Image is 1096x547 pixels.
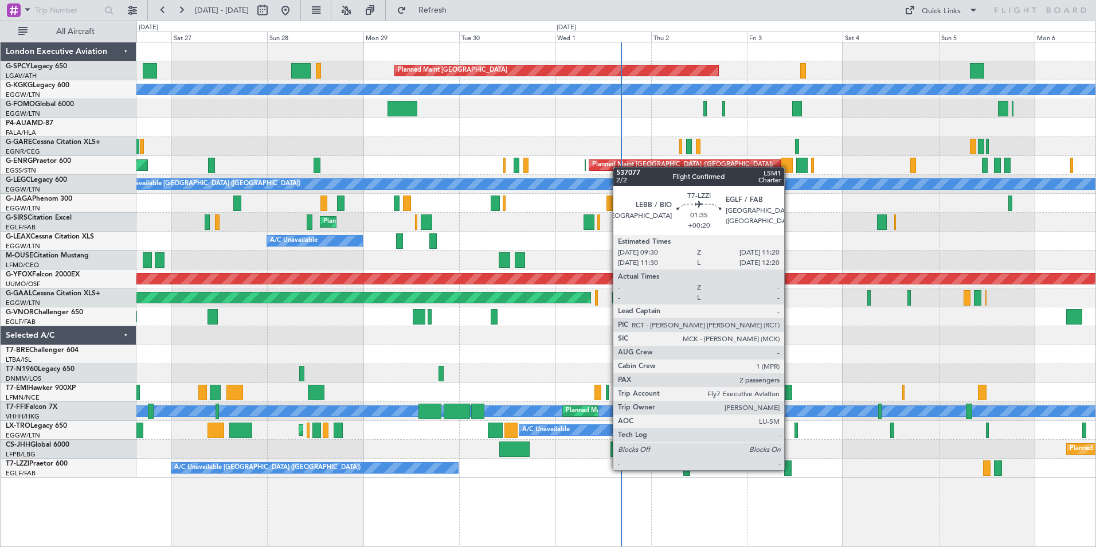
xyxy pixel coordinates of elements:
a: G-SPCYLegacy 650 [6,63,67,70]
a: LX-TROLegacy 650 [6,423,67,429]
a: EGSS/STN [6,166,36,175]
span: All Aircraft [30,28,121,36]
div: Sat 4 [843,32,938,42]
span: Refresh [409,6,457,14]
a: G-GAALCessna Citation XLS+ [6,290,100,297]
a: G-JAGAPhenom 300 [6,196,72,202]
a: G-FOMOGlobal 6000 [6,101,74,108]
span: G-GAAL [6,290,32,297]
a: M-OUSECitation Mustang [6,252,89,259]
a: LTBA/ISL [6,355,32,364]
div: [DATE] [139,23,158,33]
div: Thu 2 [651,32,747,42]
a: LFMD/CEQ [6,261,39,269]
a: LGAV/ATH [6,72,37,80]
a: EGGW/LTN [6,242,40,251]
div: Wed 1 [555,32,651,42]
span: [DATE] - [DATE] [195,5,249,15]
div: A/C Unavailable [522,421,570,439]
a: EGGW/LTN [6,204,40,213]
a: G-GARECessna Citation XLS+ [6,139,100,146]
div: Quick Links [922,6,961,17]
span: P4-AUA [6,120,32,127]
span: T7-EMI [6,385,28,392]
span: CS-JHH [6,441,30,448]
span: M-OUSE [6,252,33,259]
a: G-KGKGLegacy 600 [6,82,69,89]
span: G-VNOR [6,309,34,316]
a: VHHH/HKG [6,412,40,421]
a: EGLF/FAB [6,318,36,326]
span: G-SPCY [6,63,30,70]
input: Trip Number [35,2,101,19]
div: Sun 28 [267,32,363,42]
div: Planned Maint [GEOGRAPHIC_DATA] ([GEOGRAPHIC_DATA]) [302,421,483,439]
span: G-FOMO [6,101,35,108]
a: T7-LZZIPraetor 600 [6,460,68,467]
a: G-ENRGPraetor 600 [6,158,71,165]
a: EGGW/LTN [6,299,40,307]
a: G-YFOXFalcon 2000EX [6,271,80,278]
div: AOG Maint Dusseldorf [616,289,682,306]
div: Tue 30 [459,32,555,42]
div: Planned Maint [GEOGRAPHIC_DATA] ([GEOGRAPHIC_DATA]) [592,157,773,174]
a: T7-EMIHawker 900XP [6,385,76,392]
div: A/C Unavailable [GEOGRAPHIC_DATA] ([GEOGRAPHIC_DATA]) [114,175,300,193]
button: Quick Links [899,1,984,19]
a: FALA/HLA [6,128,36,137]
span: G-SIRS [6,214,28,221]
a: DNMM/LOS [6,374,41,383]
a: T7-FFIFalcon 7X [6,404,57,411]
a: EGLF/FAB [6,223,36,232]
span: T7-BRE [6,347,29,354]
a: EGGW/LTN [6,185,40,194]
a: G-SIRSCitation Excel [6,214,72,221]
div: Fri 3 [747,32,843,42]
a: G-VNORChallenger 650 [6,309,83,316]
div: A/C Unavailable [270,232,318,249]
a: EGGW/LTN [6,431,40,440]
div: Planned Maint [GEOGRAPHIC_DATA] ([GEOGRAPHIC_DATA]) [323,213,504,230]
a: EGGW/LTN [6,110,40,118]
div: Sat 27 [171,32,267,42]
span: G-KGKG [6,82,33,89]
a: G-LEGCLegacy 600 [6,177,67,183]
a: UUMO/OSF [6,280,40,288]
button: Refresh [392,1,460,19]
div: Sun 5 [939,32,1035,42]
a: LFMN/NCE [6,393,40,402]
div: [DATE] [557,23,576,33]
span: T7-FFI [6,404,26,411]
span: G-JAGA [6,196,32,202]
span: T7-N1960 [6,366,38,373]
a: CS-JHHGlobal 6000 [6,441,69,448]
button: All Aircraft [13,22,124,41]
span: G-LEAX [6,233,30,240]
div: Planned Maint [GEOGRAPHIC_DATA] [398,62,507,79]
span: T7-LZZI [6,460,29,467]
span: G-YFOX [6,271,32,278]
a: T7-BREChallenger 604 [6,347,79,354]
span: G-GARE [6,139,32,146]
span: G-ENRG [6,158,33,165]
div: Mon 29 [363,32,459,42]
a: P4-AUAMD-87 [6,120,53,127]
a: T7-N1960Legacy 650 [6,366,75,373]
a: EGLF/FAB [6,469,36,478]
a: G-LEAXCessna Citation XLS [6,233,94,240]
a: EGNR/CEG [6,147,40,156]
a: EGGW/LTN [6,91,40,99]
div: A/C Unavailable [GEOGRAPHIC_DATA] ([GEOGRAPHIC_DATA]) [174,459,361,476]
a: LFPB/LBG [6,450,36,459]
div: Planned Maint [GEOGRAPHIC_DATA] ([GEOGRAPHIC_DATA]) [566,403,746,420]
span: G-LEGC [6,177,30,183]
span: LX-TRO [6,423,30,429]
